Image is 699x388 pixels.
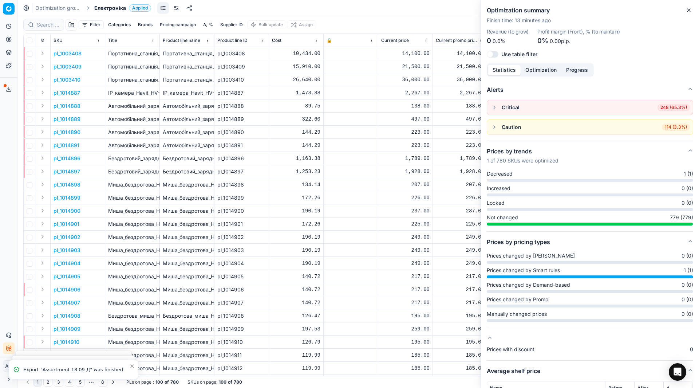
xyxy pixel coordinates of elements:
[288,20,316,29] button: Assign
[163,168,211,175] div: Бездротовий_зарядний_пристрій_Havit_W3041_15W_6_в_1_black_(HV-W3041)
[129,4,151,12] span: Applied
[54,115,80,123] p: pl_1014889
[217,38,248,43] span: Product line ID
[108,102,157,110] p: Автомобільний_зарядний_пристрій_Havit_HV-CC2008_2USB_white_(HV-CC2008)
[436,338,484,346] div: 195.00
[54,207,80,215] button: pl_1014900
[436,181,484,188] div: 207.00
[487,185,510,192] span: Increased
[38,206,47,215] button: Expand
[487,29,529,34] dt: Revenue (to grow)
[217,286,266,293] div: pl_1014906
[247,20,286,29] button: Bulk update
[200,20,216,29] button: Δ, %
[108,194,157,201] p: Миша_бездротова_Havit_HV-MS54GT_black_(HV-MS54GT)
[272,76,320,83] div: 26,640.00
[272,207,320,215] div: 190.19
[38,180,47,189] button: Expand
[487,252,575,259] span: Prices changed by [PERSON_NAME]
[217,260,266,267] div: pl_1014904
[381,207,430,215] div: 237.00
[108,312,157,320] p: Бездротова_миша_Havit_HV-MS626GT_red_(HV-MS626GT)_
[272,365,320,372] div: 119.99
[54,325,80,333] p: pl_1014909
[163,312,211,320] div: Бездротова_миша_Havit_HV-MS626GT_red_(HV-MS626GT)_
[38,49,47,58] button: Expand
[54,181,80,188] button: pl_1014898
[550,38,570,44] span: 0.00p.p.
[163,155,211,162] div: Бездротовий_зарядний_пристрій_Havit_W3042_15W_5_в_1_black_(HV-W3042)
[108,115,157,123] p: Автомобільний_зарядний_пристрій_Havit_HV-CC2017_48W_USB-A+USB-C_black_(HV-CC2017)
[217,76,266,83] div: pl_1003410
[487,37,491,44] span: 0
[163,194,211,201] div: Миша_бездротова_Havit_HV-MS54GT_black_(HV-MS54GT)
[54,50,82,57] button: pl_1003408
[43,378,52,387] button: 2
[682,185,693,192] span: 0 (0)
[108,76,157,83] p: Портативна_станція_Yato_917_Вт/г,_вихід_1.2_кВт,_порти_230V_AC_/_USB_(YT-83092)
[487,361,693,381] button: Average shelf price
[108,220,157,228] p: Миша_бездротова_Havit_HV-MS54GT_green_(HV-MS54GT)
[272,220,320,228] div: 172.26
[108,234,157,241] p: Миша_бездротова_Havit_HV-MS57GT_black_(HV-MS57GT)
[3,361,14,372] span: АП
[436,38,477,43] span: Current promo price
[487,100,693,141] div: Alerts
[54,102,80,110] p: pl_1014888
[381,286,430,293] div: 217.00
[108,129,157,136] p: Автомобільний_зарядний_пристрій_Havit_HV-CC2022_20W_USB+USB-C_white_(HV-CC2022)
[54,260,80,267] button: pl_1014904
[436,220,484,228] div: 225.00
[54,247,80,254] button: pl_1014903
[108,325,157,333] p: Миша_бездротова_Havit_HV-MS78GT_purple_(HV-MS78GT)
[163,102,211,110] div: Автомобільний_зарядний_пристрій_Havit_HV-CC2008_2USB_white_(HV-CC2008)
[38,219,47,228] button: Expand
[135,20,155,29] button: Brands
[163,115,211,123] div: Автомобільний_зарядний_пристрій_Havit_HV-CC2017_48W_USB-A+USB-C_black_(HV-CC2017)
[108,247,157,254] p: Миша_бездротова_Havit_HV-MS57GT_light_blue_(HV-MS57GT)
[487,232,693,252] button: Prices by pricing types
[381,129,430,136] div: 223.00
[38,298,47,307] button: Expand
[163,365,211,372] div: Миша_бездротова_Havit_HV-MS858GT_grey_(HV-MS858GT)_
[217,207,266,215] div: pl_1014900
[38,128,47,136] button: Expand
[54,378,63,387] button: 3
[170,379,179,385] strong: 780
[487,79,693,100] button: Alerts
[684,170,693,177] span: 1 (1)
[217,50,266,57] div: pl_1003408
[381,115,430,123] div: 497.00
[217,102,266,110] div: pl_1014888
[54,38,63,43] span: SKU
[502,104,520,111] div: Critical
[381,352,430,359] div: 185.00
[108,260,157,267] p: Миша_бездротова_Havit_HV-MS57GT_pink_(HV-MS57GT)
[217,63,266,70] div: pl_1003409
[436,325,484,333] div: 259.00
[272,89,320,97] div: 1,473.88
[163,338,211,346] div: Миша_бездротова_Havit_HV-MS858GT_black_(HV-MS858GT)_
[487,346,534,353] span: Prices with discount
[38,324,47,333] button: Expand
[381,142,430,149] div: 223.00
[690,346,693,353] span: 0
[38,141,47,149] button: Expand
[38,154,47,162] button: Expand
[54,89,80,97] p: pl_1014887
[108,299,157,306] p: Миша_бездротова_Havit_HV-MS626GT_gray_(HV-MS626GT)_
[54,312,80,320] p: pl_1014908
[272,286,320,293] div: 140.72
[54,129,80,136] button: pl_1014890
[108,286,157,293] p: Миша_бездротова_Havit_HV-MS626GT_blue_(HV-MS626GT)_
[381,325,430,333] div: 259.00
[54,155,80,162] button: pl_1014896
[108,155,157,162] p: Бездротовий_зарядний_пристрій_Havit_W3042_15W_5_в_1_black_(HV-W3042)
[108,89,157,97] p: IP_камера_Havit_HV-IPC30_white_(HV-IPC30)
[436,155,484,162] div: 1,789.00
[163,260,211,267] div: Миша_бездротова_Havit_HV-MS57GT_pink_(HV-MS57GT)
[521,65,561,75] button: Optimization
